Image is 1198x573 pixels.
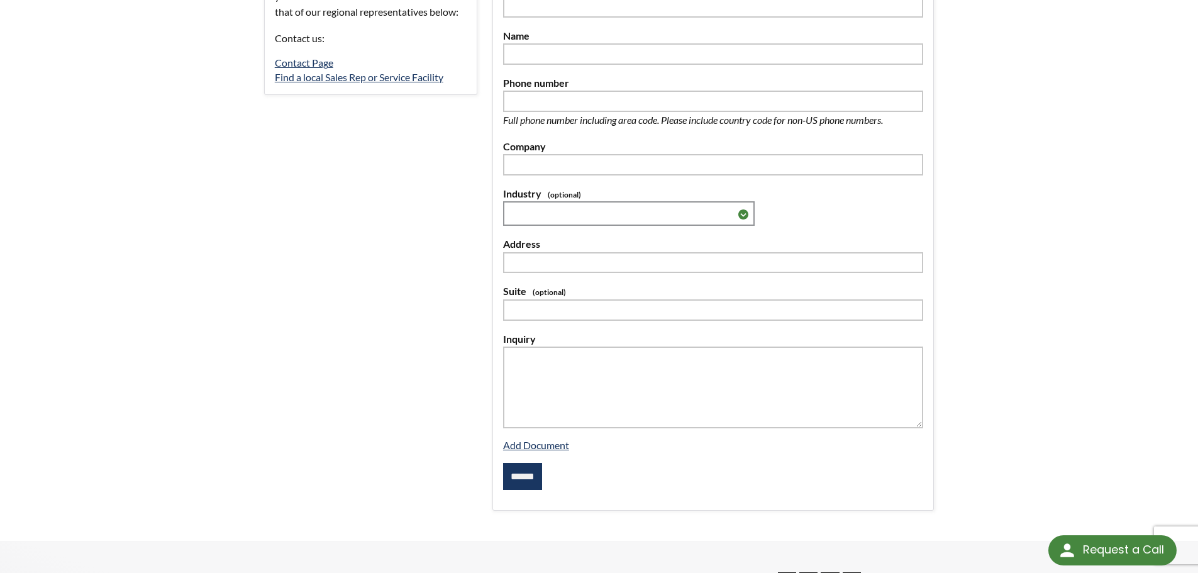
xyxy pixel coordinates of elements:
a: Add Document [503,439,569,451]
label: Company [503,138,923,155]
label: Address [503,236,923,252]
p: Contact us: [275,30,467,47]
label: Inquiry [503,331,923,347]
label: Suite [503,283,923,299]
a: Contact Page [275,57,333,69]
p: Full phone number including area code. Please include country code for non-US phone numbers. [503,112,923,128]
label: Phone number [503,75,923,91]
label: Industry [503,186,923,202]
label: Name [503,28,923,44]
a: Find a local Sales Rep or Service Facility [275,71,443,83]
div: Request a Call [1048,535,1177,565]
div: Request a Call [1083,535,1164,564]
img: round button [1057,540,1077,560]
